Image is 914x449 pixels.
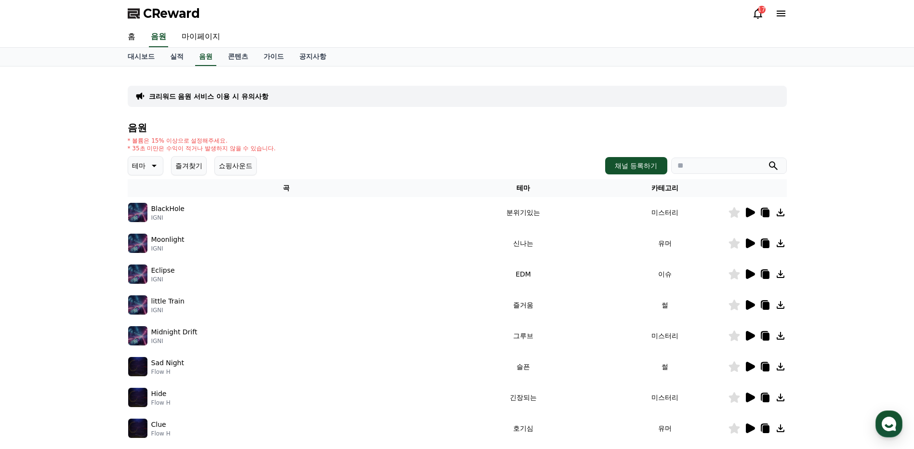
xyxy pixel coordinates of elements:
[128,326,147,345] img: music
[120,27,143,47] a: 홈
[445,413,601,444] td: 호기심
[151,358,184,368] p: Sad Night
[752,8,764,19] a: 17
[195,48,216,66] a: 음원
[445,179,601,197] th: 테마
[151,276,175,283] p: IGNI
[128,419,147,438] img: music
[132,159,146,172] p: 테마
[291,48,334,66] a: 공지사항
[143,6,200,21] span: CReward
[64,305,124,330] a: 대화
[128,145,276,152] p: * 35초 미만은 수익이 적거나 발생하지 않을 수 있습니다.
[602,290,728,320] td: 썰
[151,296,185,306] p: little Train
[124,305,185,330] a: 설정
[3,305,64,330] a: 홈
[128,388,147,407] img: music
[256,48,291,66] a: 가이드
[128,234,147,253] img: music
[445,290,601,320] td: 즐거움
[151,420,166,430] p: Clue
[445,320,601,351] td: 그루브
[602,259,728,290] td: 이슈
[602,228,728,259] td: 유머
[151,214,185,222] p: IGNI
[174,27,228,47] a: 마이페이지
[120,48,162,66] a: 대시보드
[151,327,198,337] p: Midnight Drift
[128,156,163,175] button: 테마
[171,156,207,175] button: 즐겨찾기
[128,179,445,197] th: 곡
[162,48,191,66] a: 실적
[151,389,167,399] p: Hide
[220,48,256,66] a: 콘텐츠
[88,320,100,328] span: 대화
[445,259,601,290] td: EDM
[602,179,728,197] th: 카테고리
[602,351,728,382] td: 썰
[151,235,185,245] p: Moonlight
[149,92,268,101] a: 크리워드 음원 서비스 이용 시 유의사항
[445,228,601,259] td: 신나는
[128,295,147,315] img: music
[128,122,787,133] h4: 음원
[151,265,175,276] p: Eclipse
[151,399,171,407] p: Flow H
[605,157,667,174] button: 채널 등록하기
[128,137,276,145] p: * 볼륨은 15% 이상으로 설정해주세요.
[149,27,168,47] a: 음원
[151,368,184,376] p: Flow H
[149,320,160,328] span: 설정
[445,197,601,228] td: 분위기있는
[602,382,728,413] td: 미스터리
[151,430,171,437] p: Flow H
[128,6,200,21] a: CReward
[602,320,728,351] td: 미스터리
[214,156,257,175] button: 쇼핑사운드
[30,320,36,328] span: 홈
[151,204,185,214] p: BlackHole
[445,351,601,382] td: 슬픈
[758,6,766,13] div: 17
[128,264,147,284] img: music
[151,306,185,314] p: IGNI
[602,413,728,444] td: 유머
[151,245,185,252] p: IGNI
[128,203,147,222] img: music
[151,337,198,345] p: IGNI
[602,197,728,228] td: 미스터리
[128,357,147,376] img: music
[445,382,601,413] td: 긴장되는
